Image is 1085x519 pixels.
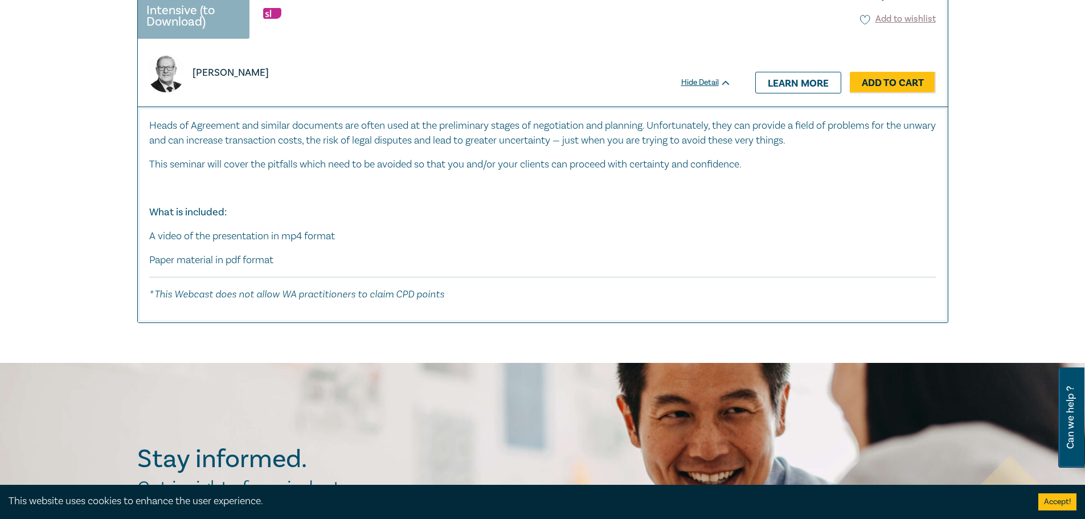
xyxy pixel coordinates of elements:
div: This website uses cookies to enhance the user experience. [9,494,1021,509]
em: * This Webcast does not allow WA practitioners to claim CPD points [149,288,444,300]
span: Can we help ? [1065,374,1076,461]
h2: Stay informed. [137,444,406,474]
p: A video of the presentation in mp4 format [149,229,936,244]
a: Learn more [755,72,841,93]
p: Heads of Agreement and similar documents are often used at the preliminary stages of negotiation ... [149,118,936,148]
img: https://s3.ap-southeast-2.amazonaws.com/leo-cussen-store-production-content/Contacts/Ralph%20Gree... [147,54,185,92]
p: [PERSON_NAME] [193,66,269,80]
strong: What is included: [149,206,227,219]
p: Paper material in pdf format [149,253,936,268]
small: Intensive (to Download) [146,5,241,27]
button: Add to wishlist [860,13,936,26]
img: Substantive Law [263,8,281,19]
div: Hide Detail [681,77,744,88]
a: Add to Cart [850,72,936,93]
button: Accept cookies [1038,493,1076,510]
p: This seminar will cover the pitfalls which need to be avoided so that you and/or your clients can... [149,157,936,172]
